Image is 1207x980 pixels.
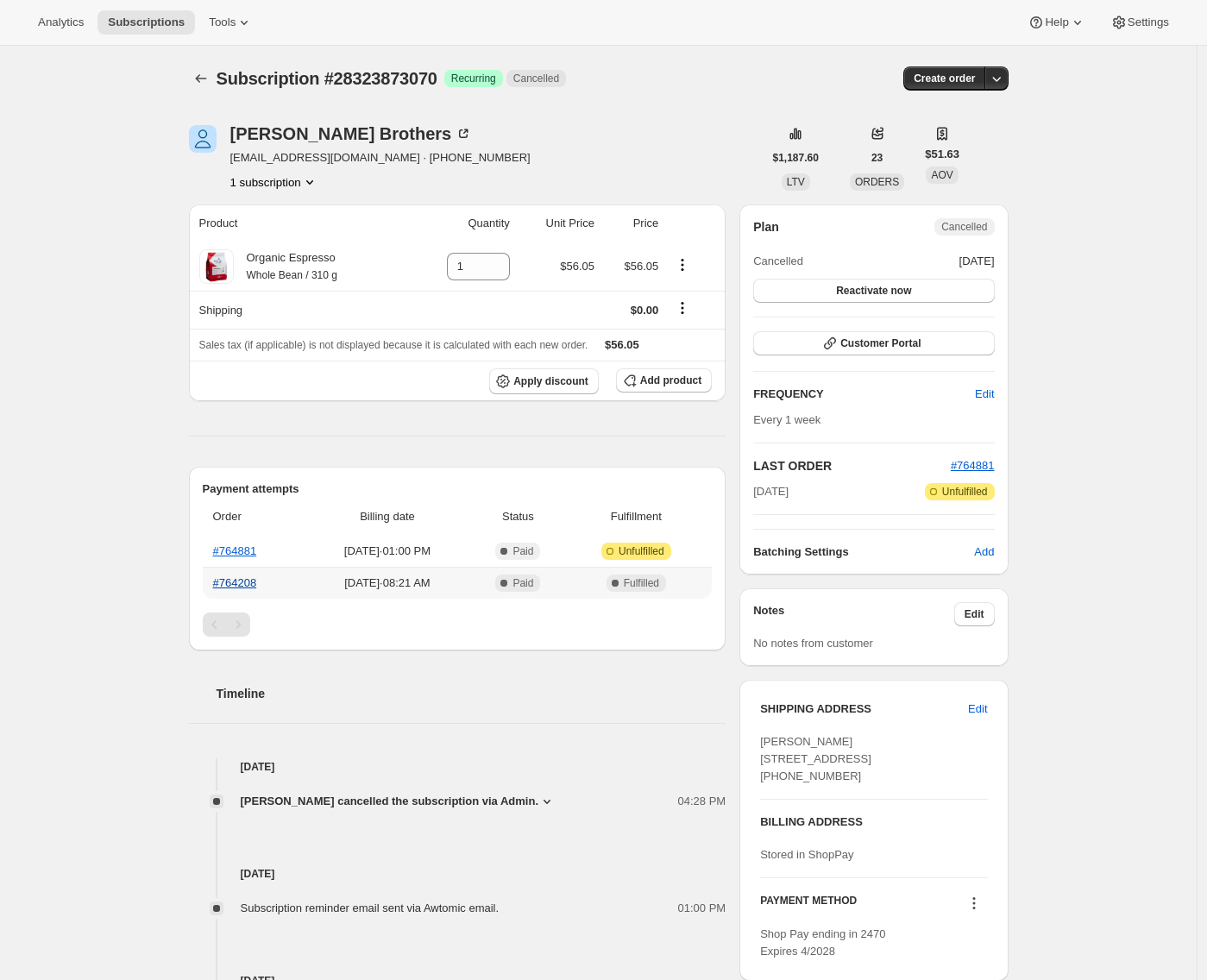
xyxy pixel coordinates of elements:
[914,72,975,85] span: Create order
[247,269,337,281] small: Whole Bean / 310 g
[1045,16,1068,29] span: Help
[773,151,819,165] span: $1,187.60
[871,151,883,165] span: 23
[974,543,994,561] span: Add
[640,374,701,387] span: Add product
[954,602,995,626] button: Edit
[203,612,713,637] nav: Pagination
[760,814,987,831] h3: BILLING ADDRESS
[760,894,857,917] h3: PAYMENT METHOD
[624,576,659,590] span: Fulfilled
[234,249,337,284] div: Organic Espresso
[515,204,600,242] th: Unit Price
[925,146,959,163] span: $51.63
[241,793,556,810] button: [PERSON_NAME] cancelled the subscription via Admin.
[309,575,465,592] span: [DATE] · 08:21 AM
[199,249,234,284] img: product img
[230,149,531,166] span: [EMAIL_ADDRESS][DOMAIN_NAME] · [PHONE_NUMBER]
[760,848,853,861] span: Stored in ShopPay
[203,498,305,536] th: Order
[512,576,533,590] span: Paid
[309,543,465,560] span: [DATE] · 01:00 PM
[753,279,994,303] button: Reactivate now
[753,602,954,626] h3: Notes
[753,331,994,355] button: Customer Portal
[903,66,985,91] button: Create order
[570,508,701,525] span: Fulfillment
[931,169,952,181] span: AOV
[753,543,974,561] h6: Batching Settings
[605,338,639,351] span: $56.05
[619,544,664,558] span: Unfulfilled
[230,125,473,142] div: [PERSON_NAME] Brothers
[189,865,726,883] h4: [DATE]
[410,204,515,242] th: Quantity
[975,386,994,403] span: Edit
[760,700,968,718] h3: SHIPPING ADDRESS
[199,339,588,351] span: Sales tax (if applicable) is not displayed because it is calculated with each new order.
[309,508,465,525] span: Billing date
[964,538,1004,566] button: Add
[1017,10,1096,35] button: Help
[753,386,975,403] h2: FREQUENCY
[1100,10,1179,35] button: Settings
[198,10,263,35] button: Tools
[38,16,84,29] span: Analytics
[753,457,951,474] h2: LAST ORDER
[189,66,213,91] button: Subscriptions
[678,900,726,917] span: 01:00 PM
[678,793,726,810] span: 04:28 PM
[631,304,659,317] span: $0.00
[451,72,496,85] span: Recurring
[855,176,899,188] span: ORDERS
[840,336,921,350] span: Customer Portal
[941,220,987,234] span: Cancelled
[108,16,185,29] span: Subscriptions
[753,253,803,270] span: Cancelled
[951,457,995,474] button: #764881
[230,173,318,191] button: Product actions
[760,927,885,958] span: Shop Pay ending in 2470 Expires 4/2028
[753,637,873,650] span: No notes from customer
[97,10,195,35] button: Subscriptions
[760,735,871,782] span: [PERSON_NAME] [STREET_ADDRESS] [PHONE_NUMBER]
[965,380,1004,408] button: Edit
[951,459,995,472] a: #764881
[475,508,560,525] span: Status
[203,481,713,498] h2: Payment attempts
[560,260,594,273] span: $56.05
[513,374,588,388] span: Apply discount
[217,69,437,88] span: Subscription #28323873070
[209,16,236,29] span: Tools
[241,901,500,914] span: Subscription reminder email sent via Awtomic email.
[189,758,726,776] h4: [DATE]
[763,146,829,170] button: $1,187.60
[753,483,789,500] span: [DATE]
[512,544,533,558] span: Paid
[189,291,410,329] th: Shipping
[217,685,726,702] h2: Timeline
[213,576,257,589] a: #764208
[616,368,712,393] button: Add product
[787,176,805,188] span: LTV
[753,413,820,426] span: Every 1 week
[958,695,997,723] button: Edit
[959,253,995,270] span: [DATE]
[513,72,559,85] span: Cancelled
[669,255,696,274] button: Product actions
[861,146,893,170] button: 23
[489,368,599,394] button: Apply discount
[28,10,94,35] button: Analytics
[965,607,984,621] span: Edit
[968,700,987,718] span: Edit
[241,793,539,810] span: [PERSON_NAME] cancelled the subscription via Admin.
[942,485,988,499] span: Unfulfilled
[189,204,410,242] th: Product
[753,218,779,236] h2: Plan
[836,284,911,298] span: Reactivate now
[625,260,659,273] span: $56.05
[213,544,257,557] a: #764881
[189,125,217,153] span: Sherri Brothers
[1128,16,1169,29] span: Settings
